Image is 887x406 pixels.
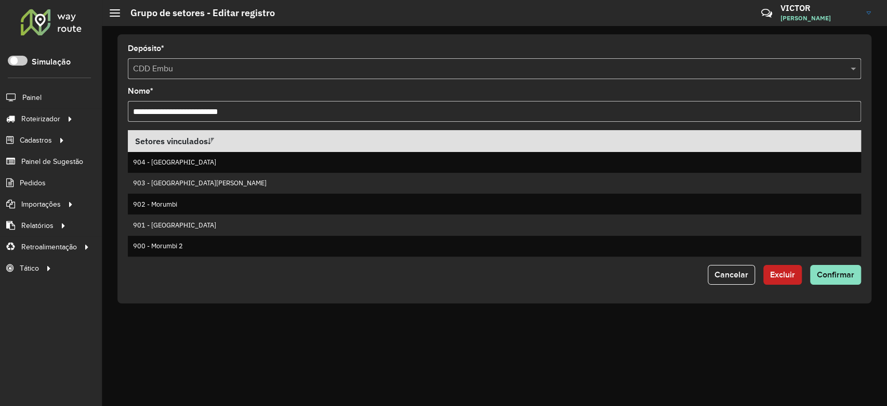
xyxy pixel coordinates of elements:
[21,113,60,124] span: Roteirizador
[780,14,858,23] span: [PERSON_NAME]
[128,130,861,152] th: Setores vinculados
[780,3,858,13] h3: VICTOR
[128,194,861,214] td: 902 - Morumbi
[817,270,854,279] span: Confirmar
[708,265,755,285] button: Cancelar
[21,199,61,210] span: Importações
[21,242,77,252] span: Retroalimentação
[20,263,39,274] span: Tático
[128,214,861,235] td: 901 - [GEOGRAPHIC_DATA]
[128,236,861,257] td: 900 - Morumbi 2
[810,265,861,285] button: Confirmar
[128,42,164,55] label: Depósito
[21,220,54,231] span: Relatórios
[20,177,46,188] span: Pedidos
[128,85,153,97] label: Nome
[120,7,275,19] h2: Grupo de setores - Editar registro
[714,270,748,279] span: Cancelar
[32,56,71,68] label: Simulação
[22,92,42,103] span: Painel
[20,135,52,146] span: Cadastros
[21,156,83,167] span: Painel de Sugestão
[770,270,795,279] span: Excluir
[756,2,778,24] a: Contato Rápido
[128,152,861,173] td: 904 - [GEOGRAPHIC_DATA]
[763,265,802,285] button: Excluir
[128,173,861,194] td: 903 - [GEOGRAPHIC_DATA][PERSON_NAME]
